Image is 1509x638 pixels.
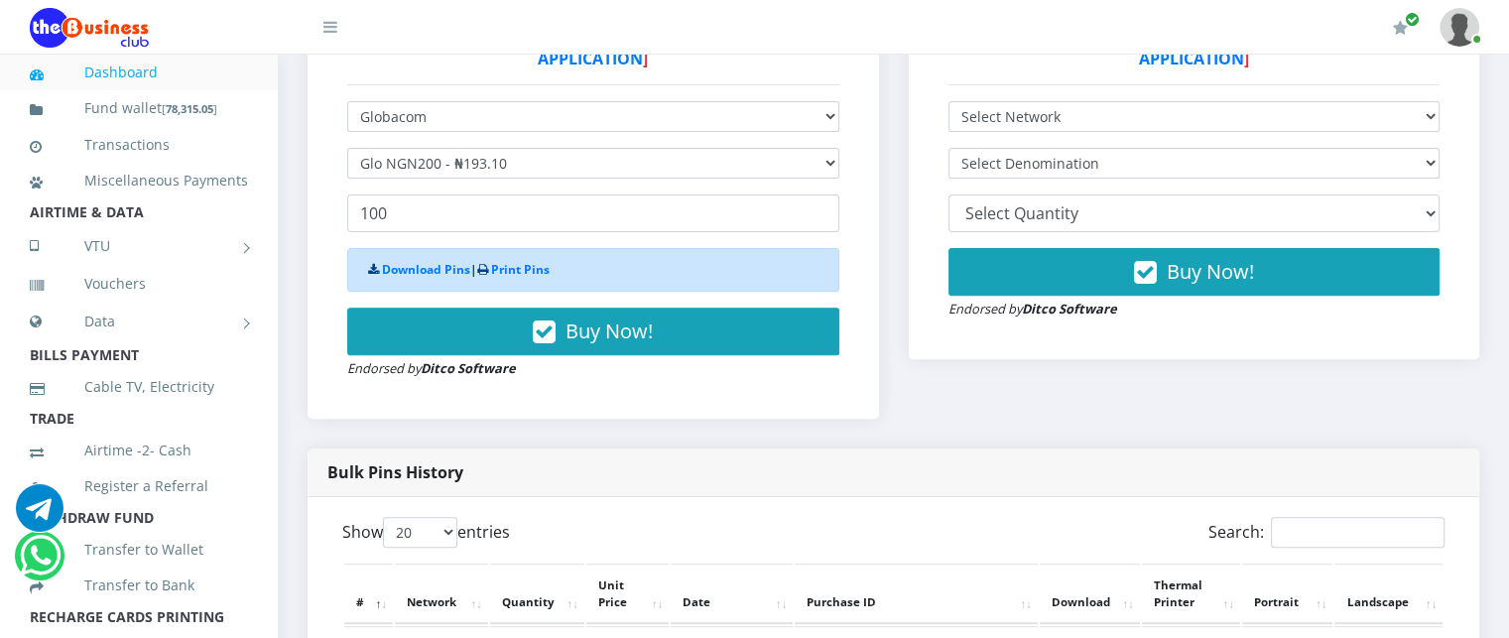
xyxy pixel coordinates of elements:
small: [ ] [162,101,217,116]
strong: Bulk Pins History [327,461,463,483]
label: Search: [1208,517,1445,548]
a: Transactions [30,122,248,168]
th: Quantity: activate to sort column ascending [490,564,584,625]
th: Portrait: activate to sort column ascending [1242,564,1333,625]
span: Buy Now! [566,318,653,344]
input: Search: [1271,517,1445,548]
i: Renew/Upgrade Subscription [1393,20,1408,36]
a: Transfer to Bank [30,563,248,608]
select: Showentries [383,517,457,548]
a: Register a Referral [30,463,248,509]
a: Airtime -2- Cash [30,428,248,473]
a: Data [30,297,248,346]
a: Vouchers [30,261,248,307]
input: Enter Quantity [347,194,839,232]
label: Show entries [342,517,510,548]
a: Miscellaneous Payments [30,158,248,203]
strong: Ditco Software [421,359,516,377]
b: 78,315.05 [166,101,213,116]
span: Buy Now! [1167,258,1254,285]
img: Logo [30,8,149,48]
th: Network: activate to sort column ascending [395,564,488,625]
img: User [1440,8,1479,47]
th: Unit Price: activate to sort column ascending [586,564,669,625]
th: Landscape: activate to sort column ascending [1334,564,1443,625]
th: Thermal Printer: activate to sort column ascending [1142,564,1240,625]
span: Renew/Upgrade Subscription [1405,12,1420,27]
th: Download: activate to sort column ascending [1040,564,1140,625]
a: Chat for support [16,499,63,532]
small: Endorsed by [948,300,1117,318]
small: Endorsed by [347,359,516,377]
button: Buy Now! [347,308,839,355]
strong: Ditco Software [1022,300,1117,318]
th: Purchase ID: activate to sort column ascending [795,564,1038,625]
a: Fund wallet[78,315.05] [30,85,248,132]
a: Chat for support [20,547,61,579]
th: #: activate to sort column descending [344,564,393,625]
strong: | [368,261,550,278]
a: VTU [30,221,248,271]
a: Dashboard [30,50,248,95]
th: Date: activate to sort column ascending [671,564,793,625]
a: Transfer to Wallet [30,527,248,573]
button: Buy Now! [948,248,1441,296]
a: Cable TV, Electricity [30,364,248,410]
a: Print Pins [491,261,550,278]
a: Download Pins [382,261,470,278]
